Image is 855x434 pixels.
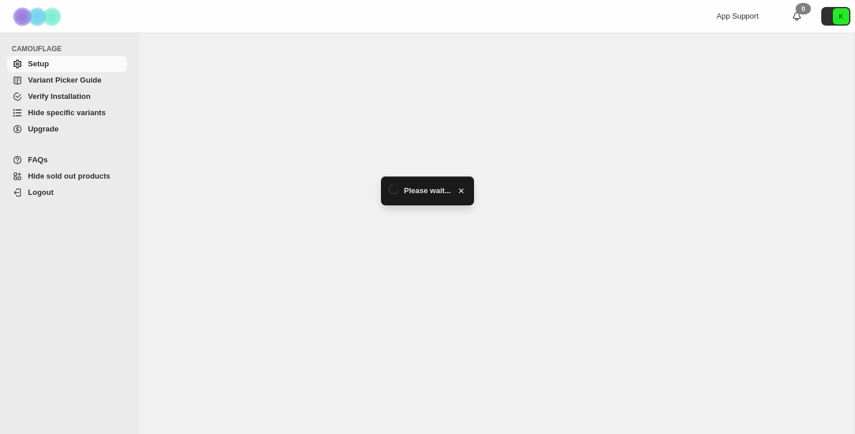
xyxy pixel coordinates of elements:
div: 0 [796,3,811,15]
span: Hide specific variants [28,108,106,117]
button: Avatar with initials K [821,7,850,26]
a: Verify Installation [7,88,127,105]
text: K [839,13,843,20]
a: Hide sold out products [7,168,127,184]
span: Verify Installation [28,92,91,101]
img: Camouflage [9,1,67,33]
a: Upgrade [7,121,127,137]
span: Variant Picker Guide [28,76,101,84]
a: Setup [7,56,127,72]
span: App Support [717,12,758,20]
span: FAQs [28,155,48,164]
span: Avatar with initials K [833,8,849,24]
a: Hide specific variants [7,105,127,121]
span: Please wait... [404,185,451,197]
a: Logout [7,184,127,201]
a: FAQs [7,152,127,168]
span: Hide sold out products [28,172,111,180]
a: 0 [791,10,803,22]
span: Upgrade [28,124,59,133]
span: Logout [28,188,54,197]
span: CAMOUFLAGE [12,44,131,54]
a: Variant Picker Guide [7,72,127,88]
span: Setup [28,59,49,68]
